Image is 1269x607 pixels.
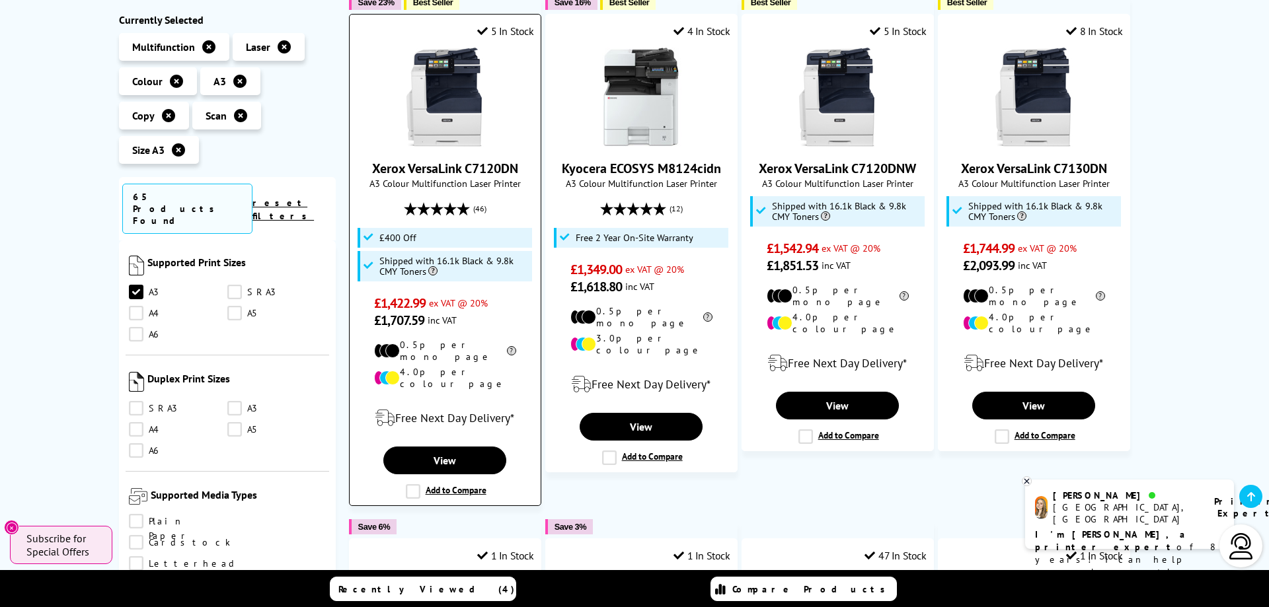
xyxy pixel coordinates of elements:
button: Save 6% [349,519,397,534]
span: £2,093.99 [963,257,1015,274]
span: Save 6% [358,522,390,532]
a: SRA3 [129,402,227,416]
label: Add to Compare [406,484,486,499]
span: Supported Print Sizes [147,256,326,279]
img: Kyocera ECOSYS M8124cidn [592,48,691,147]
a: Compare Products [711,577,897,601]
span: Copy [132,109,155,122]
a: Kyocera ECOSYS M8124cidn [562,160,721,177]
span: A3 Colour Multifunction Laser Printer [945,177,1123,190]
div: 8 In Stock [1066,24,1123,38]
iframe: chat window [997,145,1269,607]
span: £1,851.53 [767,257,819,274]
span: Recently Viewed (4) [338,583,515,595]
span: Save 3% [555,522,586,532]
li: 3.0p per colour page [570,332,712,356]
span: inc VAT [625,280,654,293]
a: Letterhead [129,556,239,571]
span: ex VAT @ 20% [625,263,684,275]
span: Compare Products [732,583,892,595]
span: Multifunction [132,40,195,54]
span: £1,618.80 [570,278,623,295]
img: Supported Print Sizes [129,256,144,276]
button: Save 3% [545,519,593,534]
span: £1,707.59 [374,312,425,329]
span: A3 Colour Multifunction Laser Printer [356,177,534,190]
li: 0.5p per mono page [570,305,712,329]
label: Add to Compare [995,429,1075,444]
span: Shipped with 16.1k Black & 9.8k CMY Toners [772,201,921,222]
button: Close [4,520,19,535]
span: £400 Off [379,232,416,243]
span: £1,349.00 [570,261,623,278]
a: Xerox VersaLink C7120DNW [788,136,887,149]
span: Duplex Print Sizes [147,373,326,395]
div: 4 In Stock [673,24,730,38]
a: Xerox VersaLink C7130DN [984,136,1083,149]
img: Xerox VersaLink C7130DN [984,48,1083,147]
li: 4.0p per colour page [374,366,516,390]
img: Supported Media Types [129,489,147,505]
div: modal_delivery [356,400,534,437]
a: A5 [227,306,326,321]
a: A4 [129,306,227,321]
li: 4.0p per colour page [963,311,1105,335]
a: Xerox VersaLink C7120DN [395,136,494,149]
span: Subscribe for Special Offers [26,532,99,558]
div: 47 In Stock [865,549,926,562]
span: A3 [213,75,226,88]
span: Size A3 [132,143,165,157]
li: 4.0p per colour page [767,311,909,335]
div: 5 In Stock [477,24,534,38]
span: Colour [132,75,163,88]
div: modal_delivery [553,366,730,403]
span: A3 Colour Multifunction Laser Printer [749,177,927,190]
div: 1 In Stock [477,549,534,562]
span: inc VAT [822,259,851,271]
a: A3 [227,402,326,416]
span: £1,422.99 [374,295,426,312]
img: Duplex Print Sizes [129,373,144,392]
img: Xerox VersaLink C7120DNW [788,48,887,147]
a: reset filters [252,197,314,222]
a: View [383,446,506,474]
a: View [972,392,1095,419]
li: 0.5p per mono page [963,284,1105,308]
span: Shipped with 16.1k Black & 9.8k CMY Toners [968,201,1118,222]
li: 0.5p per mono page [374,339,516,363]
span: ex VAT @ 20% [822,242,880,254]
a: A5 [227,423,326,437]
a: Recently Viewed (4) [330,577,516,601]
span: (12) [670,196,683,221]
div: Currently Selected [119,13,336,26]
label: Add to Compare [798,429,879,444]
a: Xerox VersaLink C7120DN [372,160,518,177]
a: SRA3 [227,285,326,300]
a: A3 [129,285,227,300]
span: inc VAT [428,314,457,326]
li: 0.5p per mono page [767,284,909,308]
div: modal_delivery [945,345,1123,382]
span: ex VAT @ 20% [429,297,488,309]
a: View [580,413,703,441]
img: Xerox VersaLink C7120DN [395,48,494,147]
span: Free 2 Year On-Site Warranty [576,232,693,243]
label: Add to Compare [602,450,683,465]
span: Shipped with 16.1k Black & 9.8k CMY Toners [379,256,529,277]
a: A4 [129,423,227,437]
a: View [776,392,899,419]
div: 1 In Stock [673,549,730,562]
a: Cardstock [129,535,231,550]
a: A6 [129,444,227,458]
div: 5 In Stock [870,24,927,38]
a: Xerox VersaLink C7130DN [961,160,1107,177]
a: A6 [129,328,227,342]
a: Kyocera ECOSYS M8124cidn [592,136,691,149]
span: Scan [206,109,227,122]
div: modal_delivery [749,345,927,382]
span: Supported Media Types [151,489,326,508]
a: Xerox VersaLink C7120DNW [759,160,916,177]
span: £1,542.94 [767,240,819,257]
span: £1,744.99 [963,240,1015,257]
